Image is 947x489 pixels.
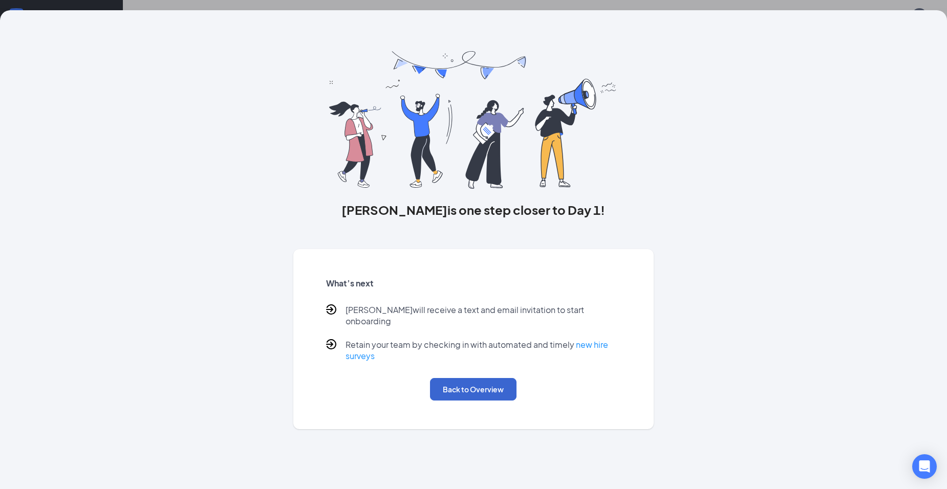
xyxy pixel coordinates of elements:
button: Back to Overview [430,378,516,401]
a: new hire surveys [346,339,608,361]
img: you are all set [329,51,617,189]
p: Retain your team by checking in with automated and timely [346,339,621,362]
h5: What’s next [326,278,621,289]
h3: [PERSON_NAME] is one step closer to Day 1! [293,201,654,218]
p: [PERSON_NAME] will receive a text and email invitation to start onboarding [346,304,621,327]
div: Open Intercom Messenger [912,454,937,479]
